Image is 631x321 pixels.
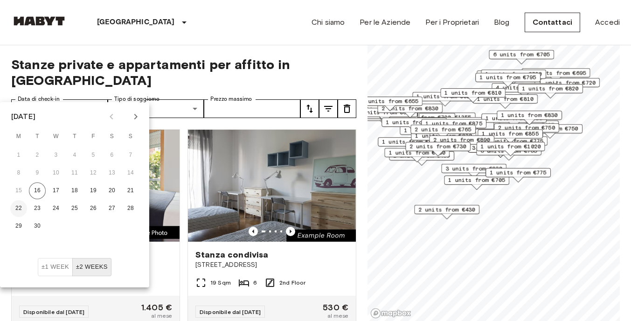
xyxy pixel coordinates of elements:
button: 27 [104,200,120,217]
button: tune [319,99,338,118]
button: ±1 week [38,258,73,276]
img: Marketing picture of unit IT-14-029-003-04H [188,130,356,242]
span: 2 units from €730 [409,142,466,151]
div: Map marker [489,50,554,64]
span: Sunday [122,127,139,146]
div: Map marker [407,112,476,127]
button: ±2 weeks [72,258,111,276]
span: 3 units from €775 [486,137,543,145]
span: 1 units from €720 [485,70,542,78]
span: 1 units from €730 [388,148,445,157]
label: Data di check-in [18,95,60,103]
div: Map marker [381,118,447,132]
div: Map marker [440,88,506,103]
button: 20 [104,182,120,199]
span: 1 units from €520 [416,92,473,101]
div: Map marker [444,175,509,190]
div: Map marker [378,137,443,152]
span: Stanze private e appartamenti per affitto in [GEOGRAPHIC_DATA] [11,56,356,88]
span: 2 units from €890 [433,136,490,144]
div: Map marker [357,97,423,111]
span: 2 units from €810 [421,118,478,126]
a: Contattaci [525,13,581,32]
span: [STREET_ADDRESS] [195,260,348,270]
div: Map marker [441,164,506,178]
span: Wednesday [48,127,64,146]
span: al mese [327,312,348,320]
span: 1.405 € [141,303,172,312]
a: Mapbox logo [370,308,411,319]
span: 1 units from €810 [444,89,501,97]
a: Accedi [595,17,620,28]
span: Friday [85,127,102,146]
div: Map marker [412,92,478,106]
img: Habyt [11,16,67,26]
button: 17 [48,182,64,199]
span: 2 units from €430 [418,205,475,214]
div: Map marker [400,126,465,140]
span: 19 Sqm [210,279,231,287]
div: Map marker [414,205,479,219]
span: 1 units from €685 [386,118,443,126]
div: Map marker [485,168,551,182]
span: 4 units from €735 [496,84,553,92]
button: 22 [10,200,27,217]
span: 1 units from €655 [361,97,418,105]
span: 3 units from €830 [445,164,502,173]
button: Previous image [249,227,258,236]
div: Map marker [477,142,545,156]
div: Map marker [481,113,547,128]
div: Map marker [481,70,546,84]
div: Map marker [497,111,562,125]
span: 2nd Floor [279,279,305,287]
div: Map marker [417,117,482,132]
div: Move In Flexibility [38,258,111,276]
div: Map marker [494,123,559,138]
div: Map marker [410,125,476,139]
a: Blog [494,17,510,28]
span: 2 units from €765 [415,125,472,133]
a: Chi siamo [312,17,345,28]
div: Map marker [405,142,471,156]
button: 16 [29,182,46,199]
span: 2 units from €750 [498,124,555,132]
span: 6 units from €705 [493,50,550,59]
span: 1 units from €695 [382,138,439,146]
span: 1 units from €705 [448,176,505,184]
span: 1 units from €720 [539,78,596,87]
span: Saturday [104,127,120,146]
label: Prezzo massimo [210,95,252,103]
div: Map marker [477,70,542,85]
button: 26 [85,200,102,217]
span: 1 units from €1020 [481,142,541,151]
button: 18 [66,182,83,199]
div: [DATE] [11,111,35,122]
span: 530 € [323,303,348,312]
div: Map marker [534,78,600,92]
a: Per le Aziende [360,17,410,28]
span: 1 units from €875 [425,119,482,128]
div: Map marker [429,135,494,150]
button: tune [338,99,356,118]
span: 1 units from €830 [501,111,558,119]
button: 29 [10,218,27,235]
div: Map marker [384,148,450,162]
button: 25 [66,200,83,217]
span: al mese [151,312,172,320]
span: 1 units from €795 [479,73,536,82]
div: Map marker [518,84,583,98]
button: Previous image [286,227,295,236]
span: 1 units from €785 [485,114,542,122]
span: 2 units from €830 [381,104,438,112]
button: 23 [29,200,46,217]
span: Monday [10,127,27,146]
button: 28 [122,200,139,217]
p: [GEOGRAPHIC_DATA] [97,17,175,28]
span: 10 units from €695 [526,69,586,77]
div: Map marker [478,129,543,144]
span: 6 [253,279,257,287]
button: 24 [48,200,64,217]
span: 1 units from €775 [490,168,547,177]
span: 3 units from €1355 [411,113,472,121]
div: Map marker [421,119,486,133]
